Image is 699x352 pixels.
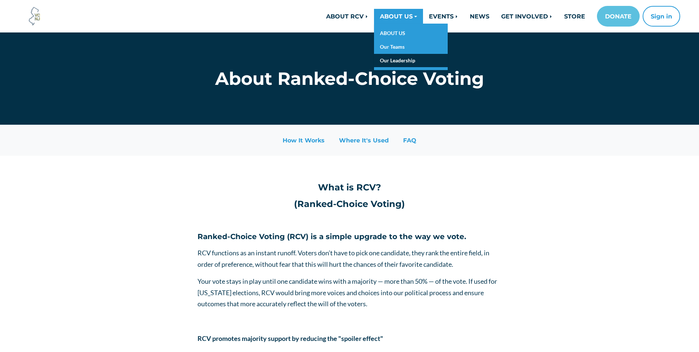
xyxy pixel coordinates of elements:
a: STORE [558,9,591,24]
a: ABOUT US [374,9,423,24]
a: How It Works [276,134,331,147]
strong: Ranked-Choice Voting (RCV) is a simple upgrade to the way we vote. [198,232,466,241]
a: Our Leadership [374,54,448,68]
h1: About Ranked-Choice Voting [198,68,501,89]
span: RCV functions as an instant runoff. Voters don’t have to pick one candidate, they rank the entire... [198,249,489,268]
nav: Main navigation [192,6,680,27]
span: Your vote stays in play until one candidate wins with a majority — more than 50% — of the vote. I... [198,277,497,308]
strong: What is RCV? [318,182,381,193]
a: NEWS [464,9,495,24]
div: ABOUT US [374,24,448,70]
a: GET INVOLVED [495,9,558,24]
a: ABOUT RCV [320,9,374,24]
a: ABOUT US [374,27,448,40]
strong: RCV promotes majority support by reducing the "spoiler effect" [198,334,383,342]
a: FAQ [396,134,423,147]
strong: (Ranked-Choice Voting) [294,199,405,209]
a: Our Teams [374,40,448,54]
a: Where It's Used [332,134,395,147]
a: DONATE [597,6,640,27]
a: EVENTS [423,9,464,24]
button: Sign in or sign up [643,6,680,27]
img: Voter Choice NJ [25,6,45,26]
